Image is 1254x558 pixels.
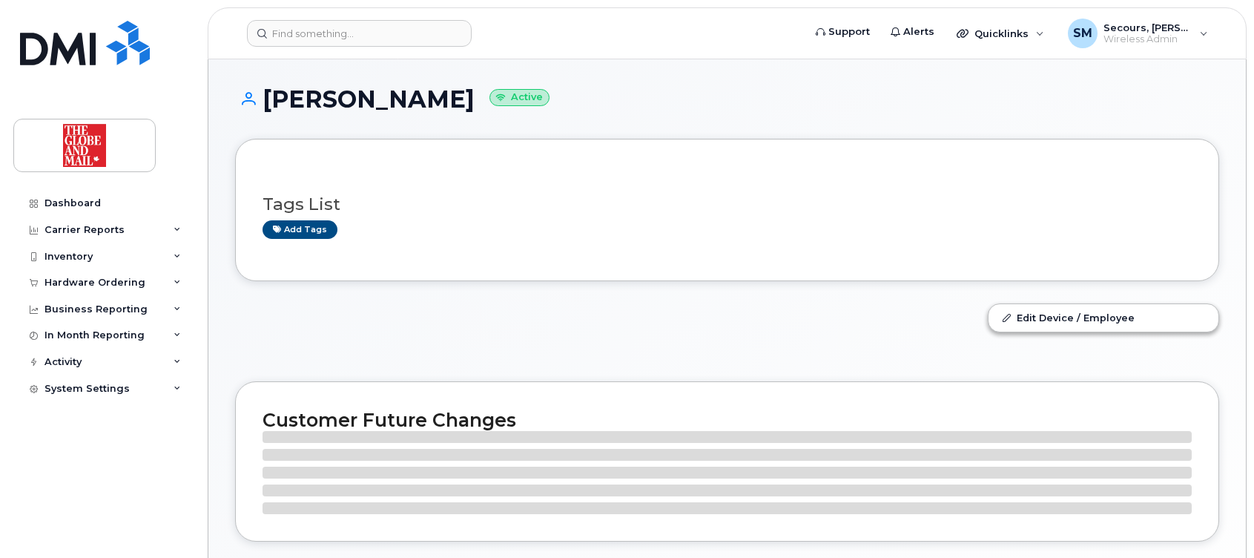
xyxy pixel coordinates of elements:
h3: Tags List [263,195,1192,214]
small: Active [489,89,550,106]
a: Edit Device / Employee [989,304,1218,331]
h1: [PERSON_NAME] [235,86,1219,112]
a: Add tags [263,220,337,239]
h2: Customer Future Changes [263,409,1192,431]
